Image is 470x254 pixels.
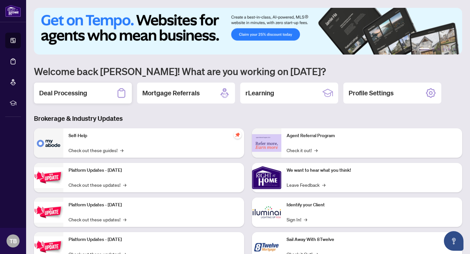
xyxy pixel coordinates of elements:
[444,231,463,251] button: Open asap
[252,198,281,227] img: Identify your Client
[245,88,274,98] h2: rLearning
[287,132,457,139] p: Agent Referral Program
[437,48,440,51] button: 3
[120,147,123,154] span: →
[69,147,123,154] a: Check out these guides!→
[287,201,457,209] p: Identify your Client
[287,167,457,174] p: We want to hear what you think!
[69,236,239,243] p: Platform Updates - [DATE]
[69,201,239,209] p: Platform Updates - [DATE]
[304,216,307,223] span: →
[34,114,462,123] h3: Brokerage & Industry Updates
[69,167,239,174] p: Platform Updates - [DATE]
[123,181,126,188] span: →
[448,48,450,51] button: 5
[419,48,430,51] button: 1
[252,163,281,192] img: We want to hear what you think!
[287,216,307,223] a: Sign In!→
[5,5,21,17] img: logo
[34,65,462,77] h1: Welcome back [PERSON_NAME]! What are you working on [DATE]?
[142,88,200,98] h2: Mortgage Referrals
[432,48,435,51] button: 2
[69,181,126,188] a: Check out these updates!→
[453,48,456,51] button: 6
[234,131,242,139] span: pushpin
[287,147,318,154] a: Check it out!→
[34,8,462,55] img: Slide 0
[287,181,325,188] a: Leave Feedback→
[252,134,281,152] img: Agent Referral Program
[314,147,318,154] span: →
[39,88,87,98] h2: Deal Processing
[287,236,457,243] p: Sail Away With 8Twelve
[443,48,445,51] button: 4
[123,216,126,223] span: →
[69,216,126,223] a: Check out these updates!→
[34,202,63,222] img: Platform Updates - July 8, 2025
[349,88,394,98] h2: Profile Settings
[69,132,239,139] p: Self-Help
[34,167,63,188] img: Platform Updates - July 21, 2025
[9,236,17,246] span: TB
[34,128,63,158] img: Self-Help
[322,181,325,188] span: →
